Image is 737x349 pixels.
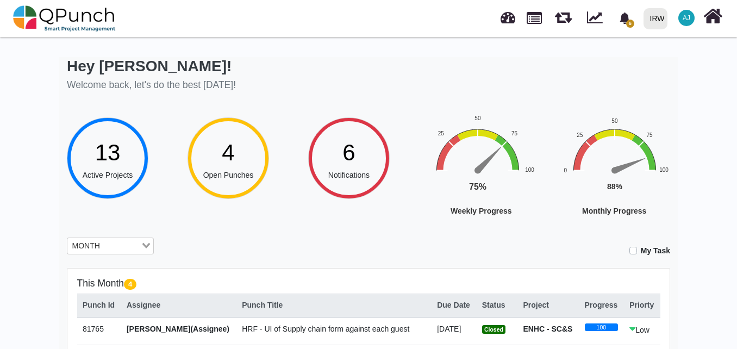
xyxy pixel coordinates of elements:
span: Abdullah Jahangir [678,10,695,26]
h2: Hey [PERSON_NAME]! [67,57,236,76]
div: Assignee [127,300,230,311]
span: 13 [95,140,121,165]
span: Closed [482,325,505,334]
text: 100 [659,167,669,173]
text: 50 [611,117,618,123]
div: IRW [650,9,665,28]
span: Active Projects [83,171,133,179]
text: Weekly Progress [451,207,512,215]
text: 50 [474,115,481,121]
span: AJ [683,15,690,21]
text: 75 [511,130,518,136]
i: Home [703,6,722,27]
div: Progress [585,300,619,311]
td: Low [624,317,660,345]
text: Monthly Progress [582,207,646,215]
span: 4 [124,279,136,290]
text: 0 [564,167,567,173]
span: 4 [222,140,234,165]
a: AJ [672,1,701,35]
path: 75 %. Speed. [476,145,503,172]
svg: Interactive chart [549,114,718,248]
div: Status [482,300,512,311]
a: bell fill6 [613,1,639,35]
span: Open Punches [203,171,254,179]
span: Projects [527,7,542,24]
strong: ENHC - SC&S [523,325,572,333]
label: My Task [641,245,670,257]
span: 6 [626,20,634,28]
span: HRF - UI of Supply chain form against each guest [242,325,409,333]
span: 6 [342,140,355,165]
div: Search for option [67,238,154,255]
div: Monthly Progress. Highcharts interactive chart. [549,114,718,248]
div: Punch Id [83,300,115,311]
text: 88% [607,182,623,191]
div: Project [523,300,573,311]
span: Notifications [328,171,370,179]
svg: Interactive chart [429,114,597,248]
span: Releases [555,5,572,23]
text: 75% [469,182,486,191]
input: Search for option [103,240,140,252]
text: 25 [577,132,583,138]
span: Dashboard [501,7,515,23]
h5: This Month [77,278,660,289]
svg: bell fill [619,13,630,24]
div: Dynamic Report [582,1,613,36]
span: 81765 [83,325,104,333]
div: Due Date [437,300,471,311]
div: Notification [615,8,634,28]
path: 88 %. Speed. [614,155,647,173]
div: Punch Title [242,300,426,311]
text: 100 [525,167,534,173]
div: 100 [585,323,619,331]
h5: Welcome back, let's do the best [DATE]! [67,79,236,91]
span: MONTH [70,240,102,252]
span: [PERSON_NAME](Assignee) [127,325,229,333]
text: 25 [438,130,445,136]
div: Priorty [629,300,654,311]
img: qpunch-sp.fa6292f.png [13,2,116,35]
div: Weekly Progress. Highcharts interactive chart. [429,114,597,248]
a: IRW [639,1,672,36]
td: [DATE] [432,317,477,345]
text: 75 [646,132,653,138]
